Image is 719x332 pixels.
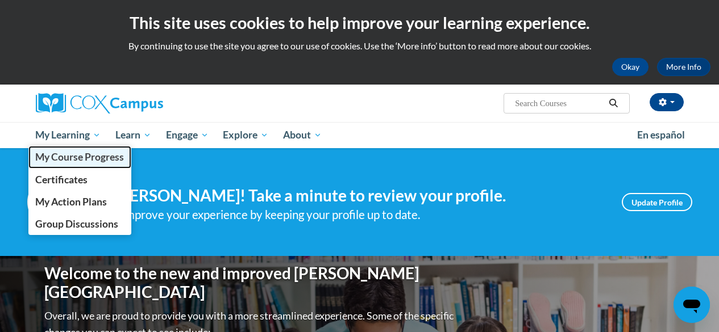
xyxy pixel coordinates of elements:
[283,128,322,142] span: About
[28,122,109,148] a: My Learning
[650,93,684,111] button: Account Settings
[657,58,710,76] a: More Info
[28,213,132,235] a: Group Discussions
[95,186,605,205] h4: Hi [PERSON_NAME]! Take a minute to review your profile.
[35,174,88,186] span: Certificates
[35,218,118,230] span: Group Discussions
[108,122,159,148] a: Learn
[9,40,710,52] p: By continuing to use the site you agree to our use of cookies. Use the ‘More info’ button to read...
[44,264,456,302] h1: Welcome to the new and improved [PERSON_NAME][GEOGRAPHIC_DATA]
[28,169,132,191] a: Certificates
[276,122,329,148] a: About
[28,191,132,213] a: My Action Plans
[637,129,685,141] span: En español
[166,128,209,142] span: Engage
[28,146,132,168] a: My Course Progress
[35,128,101,142] span: My Learning
[605,96,622,110] button: Search
[612,58,649,76] button: Okay
[36,93,240,114] a: Cox Campus
[9,11,710,34] h2: This site uses cookies to help improve your learning experience.
[95,205,605,224] div: Help improve your experience by keeping your profile up to date.
[36,93,163,114] img: Cox Campus
[115,128,151,142] span: Learn
[630,123,692,147] a: En español
[223,128,268,142] span: Explore
[159,122,216,148] a: Engage
[674,287,710,323] iframe: Button to launch messaging window
[35,151,124,163] span: My Course Progress
[35,196,107,208] span: My Action Plans
[27,176,78,228] img: Profile Image
[215,122,276,148] a: Explore
[514,96,605,110] input: Search Courses
[27,122,692,148] div: Main menu
[622,193,692,211] a: Update Profile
